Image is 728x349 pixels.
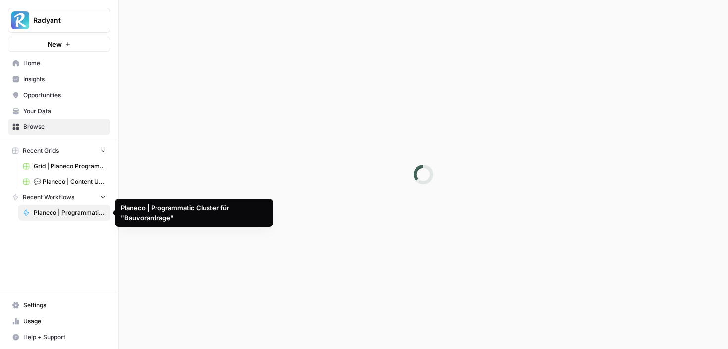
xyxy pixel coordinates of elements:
a: Opportunities [8,87,110,103]
a: Usage [8,313,110,329]
a: Grid | Planeco Programmatic Cluster [18,158,110,174]
img: Radyant Logo [11,11,29,29]
span: Settings [23,301,106,310]
a: Settings [8,297,110,313]
a: Planeco | Programmatic Cluster für "Bauvoranfrage" [18,205,110,221]
span: Recent Workflows [23,193,74,202]
span: Browse [23,122,106,131]
a: Home [8,56,110,71]
span: Recent Grids [23,146,59,155]
a: Your Data [8,103,110,119]
span: Usage [23,317,106,326]
span: Opportunities [23,91,106,100]
button: Workspace: Radyant [8,8,110,33]
button: Help + Support [8,329,110,345]
span: Radyant [33,15,93,25]
span: Grid | Planeco Programmatic Cluster [34,162,106,171]
span: Home [23,59,106,68]
span: Your Data [23,107,106,116]
button: Recent Workflows [8,190,110,205]
a: 💬 Planeco | Content Update at Scale [18,174,110,190]
span: 💬 Planeco | Content Update at Scale [34,177,106,186]
span: Planeco | Programmatic Cluster für "Bauvoranfrage" [34,208,106,217]
a: Browse [8,119,110,135]
span: Help + Support [23,333,106,342]
button: Recent Grids [8,143,110,158]
span: Insights [23,75,106,84]
button: New [8,37,110,52]
span: New [48,39,62,49]
a: Insights [8,71,110,87]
